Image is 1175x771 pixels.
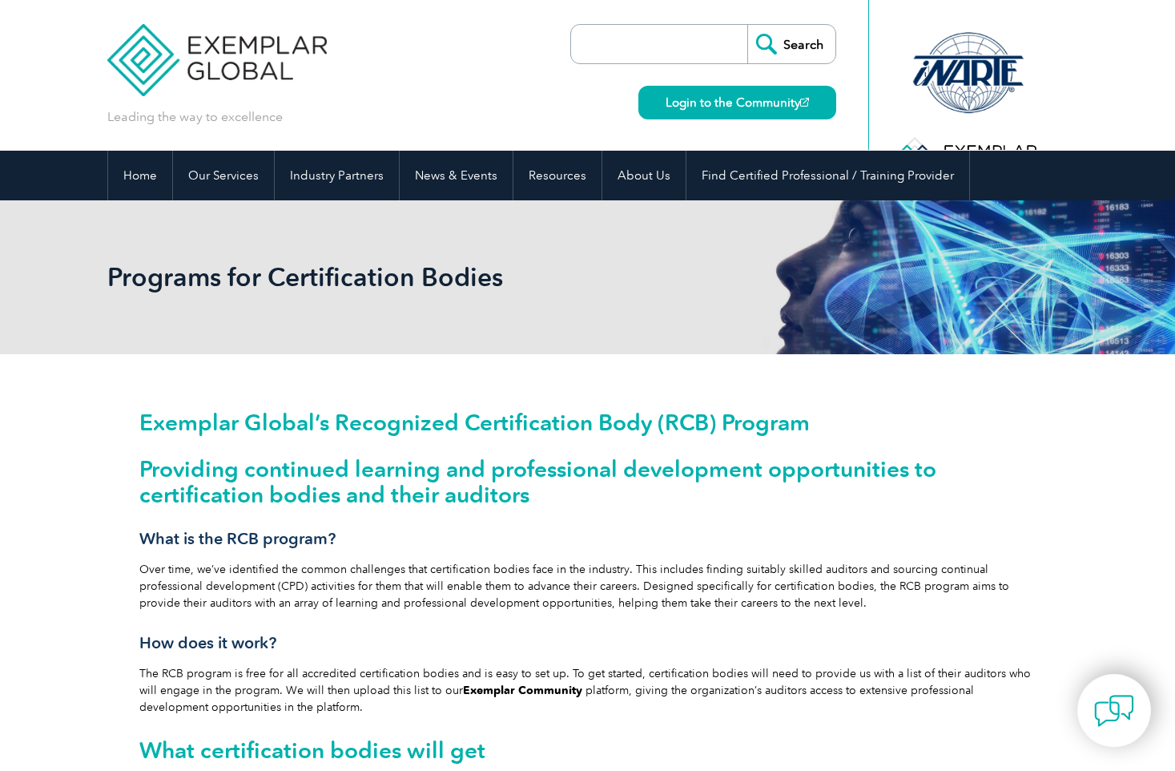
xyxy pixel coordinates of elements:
p: Leading the way to excellence [107,108,283,126]
h1: Exemplar Global’s Recognized Certification Body (RCB) Program [139,410,1036,434]
img: open_square.png [800,98,809,107]
img: contact-chat.png [1094,691,1134,731]
a: Resources [513,151,602,200]
h3: What is the RCB program? [139,529,1036,549]
a: News & Events [400,151,513,200]
a: Login to the Community [638,86,836,119]
a: About Us [602,151,686,200]
a: Find Certified Professional / Training Provider [686,151,969,200]
a: Home [108,151,172,200]
h2: Providing continued learning and professional development opportunities to certification bodies a... [139,456,1036,507]
a: Exemplar Community [463,684,582,697]
h2: Programs for Certification Bodies [107,264,780,290]
a: Industry Partners [275,151,399,200]
h3: How does it work? [139,633,1036,653]
h2: What certification bodies will get [139,737,1036,763]
a: Our Services [173,151,274,200]
input: Search [747,25,835,63]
